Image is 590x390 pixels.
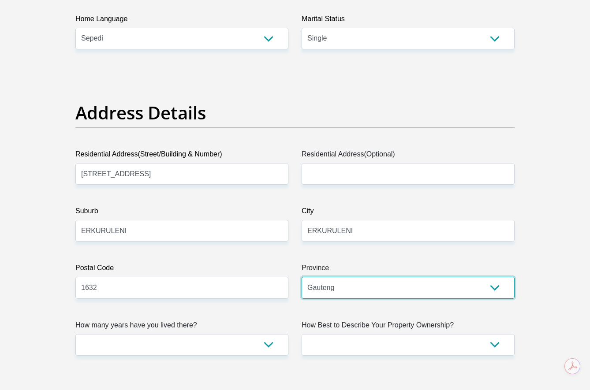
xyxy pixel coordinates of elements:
select: Please select a value [75,334,288,356]
label: Residential Address(Street/Building & Number) [75,149,288,163]
input: City [302,220,515,241]
input: Suburb [75,220,288,241]
h2: Address Details [75,102,515,123]
label: How Best to Describe Your Property Ownership? [302,320,515,334]
input: Valid residential address [75,163,288,185]
select: Please Select a Province [302,277,515,298]
label: City [302,206,515,220]
label: Province [302,263,515,277]
input: Address line 2 (Optional) [302,163,515,185]
label: Postal Code [75,263,288,277]
label: Residential Address(Optional) [302,149,515,163]
select: Please select a value [302,334,515,356]
label: Marital Status [302,14,515,28]
label: How many years have you lived there? [75,320,288,334]
input: Postal Code [75,277,288,298]
label: Home Language [75,14,288,28]
label: Suburb [75,206,288,220]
